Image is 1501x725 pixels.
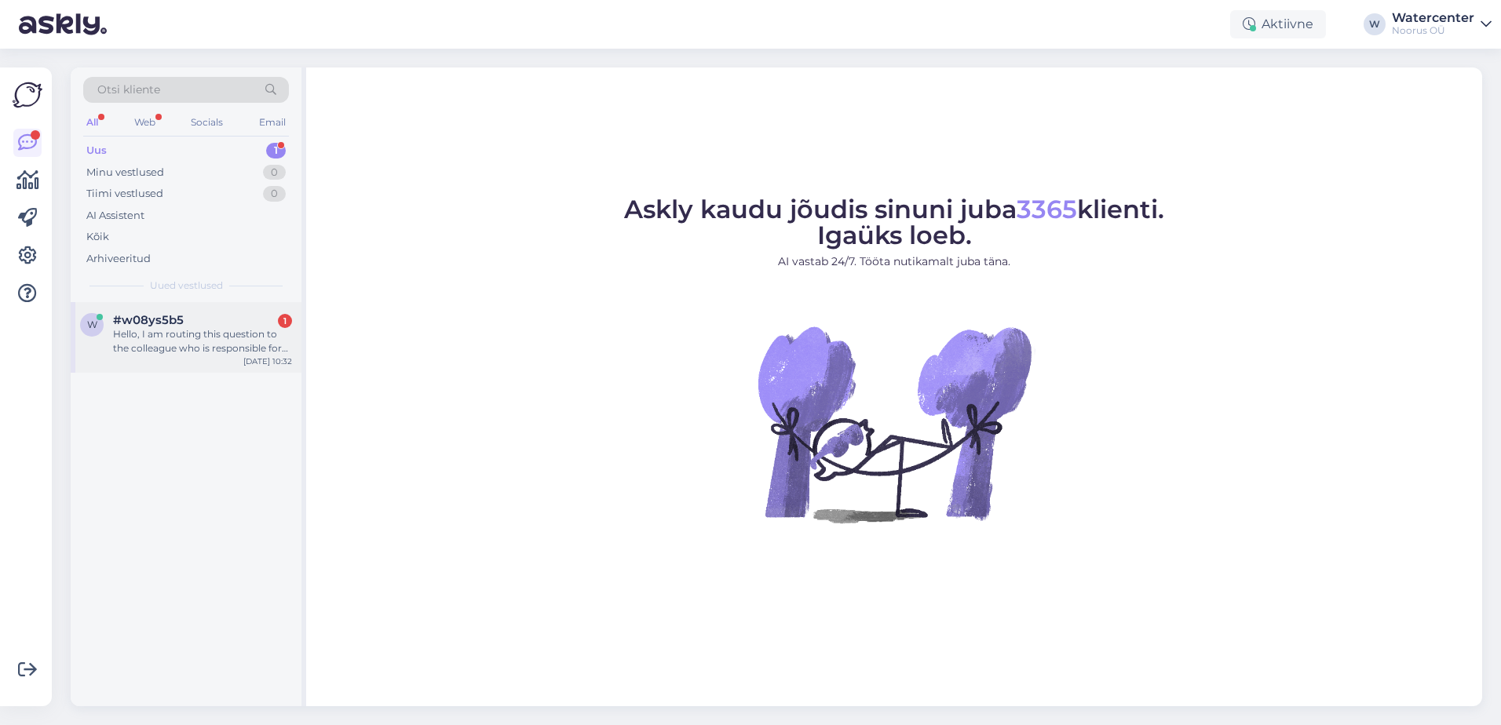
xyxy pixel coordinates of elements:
[1392,12,1492,37] a: WatercenterNoorus OÜ
[278,314,292,328] div: 1
[113,313,184,327] span: #w08ys5b5
[263,165,286,180] div: 0
[256,112,289,133] div: Email
[1230,10,1326,38] div: Aktiivne
[87,319,97,330] span: w
[624,253,1164,270] p: AI vastab 24/7. Tööta nutikamalt juba täna.
[1017,194,1077,224] span: 3365
[13,80,42,110] img: Askly Logo
[86,208,144,224] div: AI Assistent
[1392,12,1474,24] div: Watercenter
[243,355,292,367] div: [DATE] 10:32
[1364,13,1386,35] div: W
[188,112,226,133] div: Socials
[753,282,1035,565] img: No Chat active
[1392,24,1474,37] div: Noorus OÜ
[113,327,292,355] div: Hello, I am routing this question to the colleague who is responsible for this topic. The reply m...
[86,229,109,245] div: Kõik
[86,165,164,180] div: Minu vestlused
[83,112,101,133] div: All
[97,82,160,98] span: Otsi kliente
[266,143,286,158] div: 1
[131,112,159,133] div: Web
[86,186,163,202] div: Tiimi vestlused
[86,251,151,267] div: Arhiveeritud
[86,143,107,158] div: Uus
[150,279,223,293] span: Uued vestlused
[263,186,286,202] div: 0
[624,194,1164,250] span: Askly kaudu jõudis sinuni juba klienti. Igaüks loeb.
